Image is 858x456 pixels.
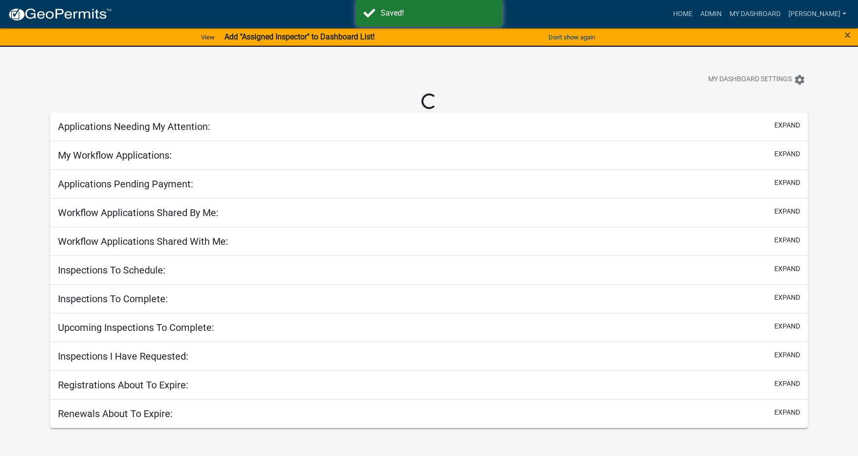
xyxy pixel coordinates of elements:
[58,207,219,219] h5: Workflow Applications Shared By Me:
[58,236,228,247] h5: Workflow Applications Shared With Me:
[58,350,188,362] h5: Inspections I Have Requested:
[844,29,851,41] button: Close
[774,120,800,130] button: expand
[58,264,165,276] h5: Inspections To Schedule:
[58,121,210,132] h5: Applications Needing My Attention:
[545,29,599,45] button: Don't show again
[774,407,800,418] button: expand
[197,29,219,45] a: View
[700,70,813,89] button: My Dashboard Settingssettings
[696,5,726,23] a: Admin
[774,350,800,360] button: expand
[381,7,495,19] div: Saved!
[774,235,800,245] button: expand
[774,292,800,303] button: expand
[669,5,696,23] a: Home
[58,149,172,161] h5: My Workflow Applications:
[774,264,800,274] button: expand
[58,178,193,190] h5: Applications Pending Payment:
[708,74,792,86] span: My Dashboard Settings
[58,379,188,391] h5: Registrations About To Expire:
[58,408,173,420] h5: Renewals About To Expire:
[774,321,800,331] button: expand
[224,32,375,41] strong: Add "Assigned Inspector" to Dashboard List!
[774,206,800,217] button: expand
[844,28,851,42] span: ×
[726,5,785,23] a: My Dashboard
[58,322,214,333] h5: Upcoming Inspections To Complete:
[794,74,805,86] i: settings
[785,5,850,23] a: [PERSON_NAME]
[774,379,800,389] button: expand
[58,293,168,305] h5: Inspections To Complete:
[774,149,800,159] button: expand
[774,178,800,188] button: expand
